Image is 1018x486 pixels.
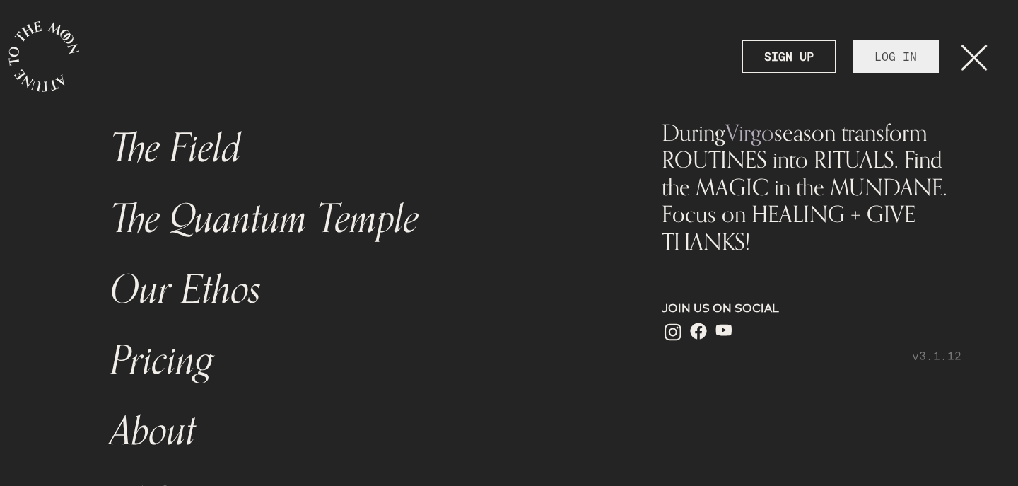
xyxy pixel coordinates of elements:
span: Virgo [725,118,774,146]
a: Our Ethos [102,255,611,325]
a: SIGN UP [742,40,836,73]
p: v3.1.12 [662,347,961,364]
strong: SIGN UP [764,48,814,65]
a: LOG IN [853,40,939,73]
div: During season transform ROUTINES into RITUALS. Find the MAGIC in the MUNDANE. Focus on HEALING + ... [662,119,961,255]
a: About [102,396,611,467]
a: The Field [102,113,611,184]
a: The Quantum Temple [102,184,611,255]
p: JOIN US ON SOCIAL [662,300,961,317]
a: Pricing [102,325,611,396]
